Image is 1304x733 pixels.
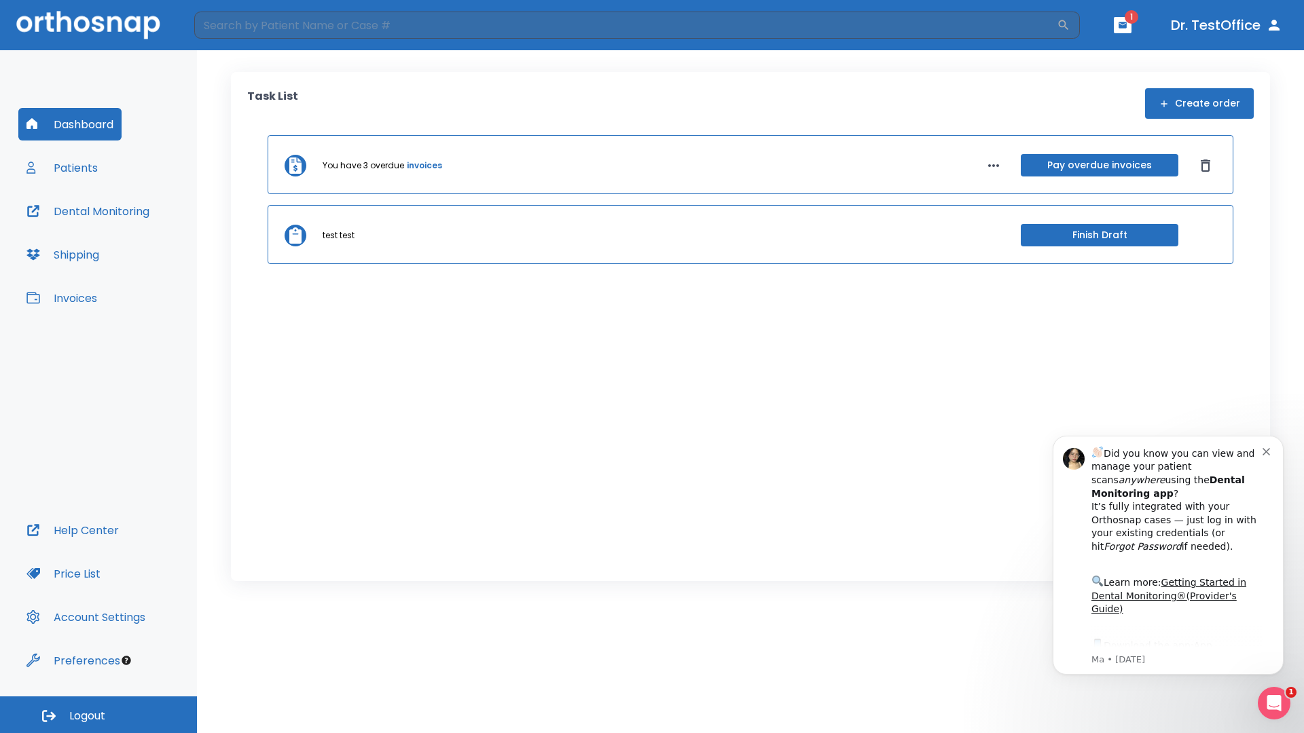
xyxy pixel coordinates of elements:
[1195,155,1216,176] button: Dismiss
[323,229,355,242] p: test test
[16,11,160,39] img: Orthosnap
[18,644,128,677] button: Preferences
[18,151,106,184] button: Patients
[1165,13,1288,37] button: Dr. TestOffice
[69,709,105,723] span: Logout
[18,282,105,314] button: Invoices
[18,195,158,227] button: Dental Monitoring
[1021,154,1178,176] button: Pay overdue invoices
[120,654,132,666] div: Tooltip anchor
[18,108,122,140] button: Dashboard
[323,159,404,172] p: You have 3 overdue
[18,514,127,546] button: Help Center
[1032,419,1304,726] iframe: Intercom notifications message
[1258,687,1290,719] iframe: Intercom live chat
[1286,687,1297,698] span: 1
[247,88,298,119] p: Task List
[1021,224,1178,246] button: Finish Draft
[1145,88,1254,119] button: Create order
[194,12,1057,39] input: Search by Patient Name or Case #
[18,557,109,590] button: Price List
[407,159,442,172] a: invoices
[18,601,153,633] button: Account Settings
[1125,10,1138,24] span: 1
[18,238,107,271] button: Shipping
